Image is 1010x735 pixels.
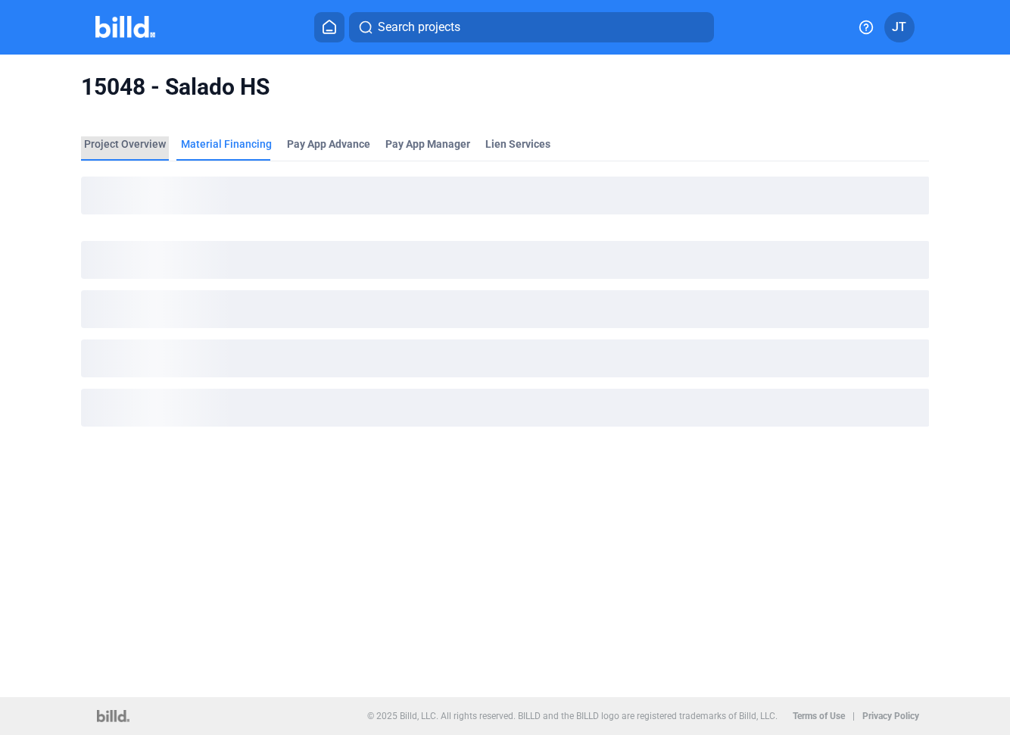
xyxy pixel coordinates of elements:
[81,290,930,328] div: loading
[853,711,855,721] p: |
[181,136,272,152] div: Material Financing
[84,136,166,152] div: Project Overview
[81,389,930,427] div: loading
[81,73,930,102] span: 15048 - Salado HS
[862,711,919,721] b: Privacy Policy
[793,711,845,721] b: Terms of Use
[97,710,129,722] img: logo
[485,136,550,152] div: Lien Services
[81,339,930,377] div: loading
[287,136,370,152] div: Pay App Advance
[385,136,470,152] span: Pay App Manager
[81,241,930,279] div: loading
[378,18,460,36] span: Search projects
[367,711,778,721] p: © 2025 Billd, LLC. All rights reserved. BILLD and the BILLD logo are registered trademarks of Bil...
[81,177,930,214] div: loading
[95,16,155,38] img: Billd Company Logo
[892,18,906,36] span: JT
